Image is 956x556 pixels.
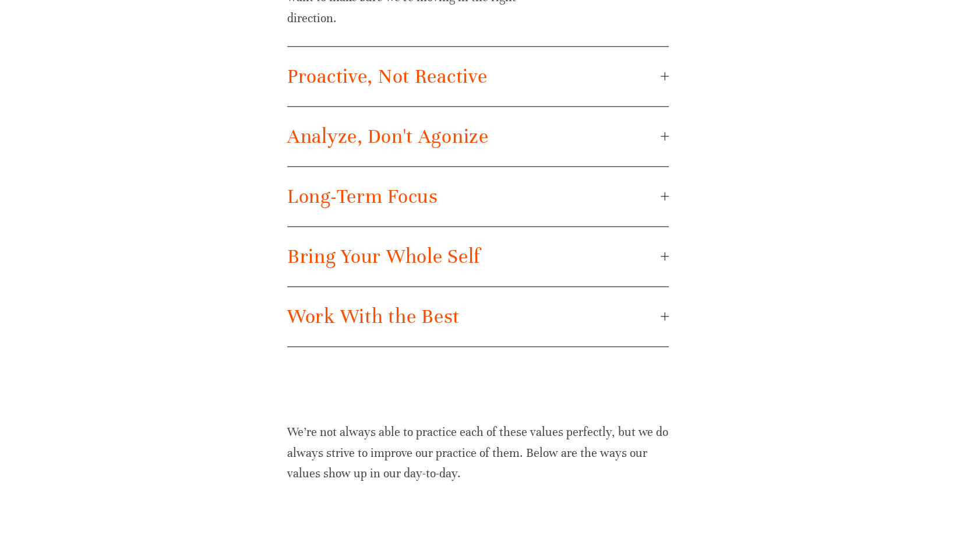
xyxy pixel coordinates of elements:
[287,107,669,166] button: Analyze, Don't Agonize
[287,304,661,329] span: Work With the Best
[287,124,661,149] span: Analyze, Don't Agonize
[287,64,661,89] span: Proactive, Not Reactive
[287,47,669,106] button: Proactive, Not Reactive
[287,421,669,483] p: We’re not always able to practice each of these values perfectly, but we do always strive to impr...
[287,167,669,226] button: Long-Term Focus
[287,244,661,269] span: Bring Your Whole Self
[287,287,669,346] button: Work With the Best
[287,184,661,209] span: Long-Term Focus
[287,227,669,286] button: Bring Your Whole Self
